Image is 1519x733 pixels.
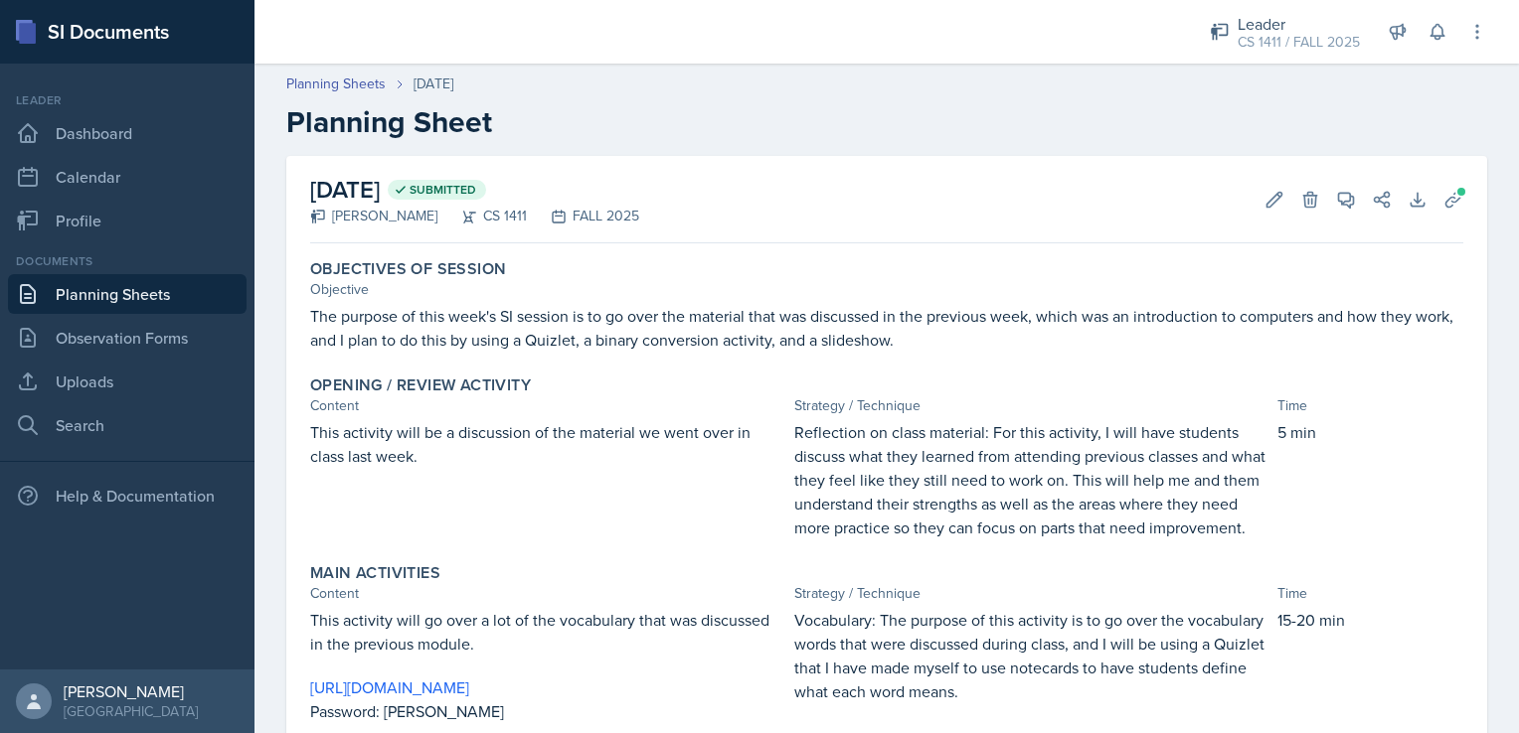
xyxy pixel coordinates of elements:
[310,395,786,416] div: Content
[794,395,1270,416] div: Strategy / Technique
[414,73,453,94] div: [DATE]
[1277,583,1463,604] div: Time
[1238,12,1360,36] div: Leader
[8,113,247,153] a: Dashboard
[1277,608,1463,632] p: 15-20 min
[8,405,247,445] a: Search
[310,699,786,723] p: Password: [PERSON_NAME]
[410,182,476,198] span: Submitted
[310,206,437,226] div: [PERSON_NAME]
[527,206,639,226] div: FALL 2025
[286,73,386,94] a: Planning Sheets
[8,476,247,515] div: Help & Documentation
[1238,32,1360,53] div: CS 1411 / FALL 2025
[8,252,247,270] div: Documents
[8,91,247,109] div: Leader
[310,375,531,395] label: Opening / Review Activity
[310,304,1463,352] p: The purpose of this week's SI session is to go over the material that was discussed in the previo...
[310,676,469,698] a: [URL][DOMAIN_NAME]
[8,157,247,197] a: Calendar
[437,206,527,226] div: CS 1411
[310,279,1463,300] div: Objective
[310,608,786,656] p: This activity will go over a lot of the vocabulary that was discussed in the previous module.
[310,563,440,583] label: Main Activities
[8,318,247,358] a: Observation Forms
[794,420,1270,539] p: Reflection on class material: For this activity, I will have students discuss what they learned f...
[310,420,786,468] p: This activity will be a discussion of the material we went over in class last week.
[8,362,247,401] a: Uploads
[794,583,1270,604] div: Strategy / Technique
[1277,420,1463,444] p: 5 min
[1277,395,1463,416] div: Time
[286,104,1487,140] h2: Planning Sheet
[64,701,198,721] div: [GEOGRAPHIC_DATA]
[310,583,786,604] div: Content
[8,201,247,240] a: Profile
[310,172,639,208] h2: [DATE]
[64,681,198,701] div: [PERSON_NAME]
[794,608,1270,703] p: Vocabulary: The purpose of this activity is to go over the vocabulary words that were discussed d...
[8,274,247,314] a: Planning Sheets
[310,259,506,279] label: Objectives of Session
